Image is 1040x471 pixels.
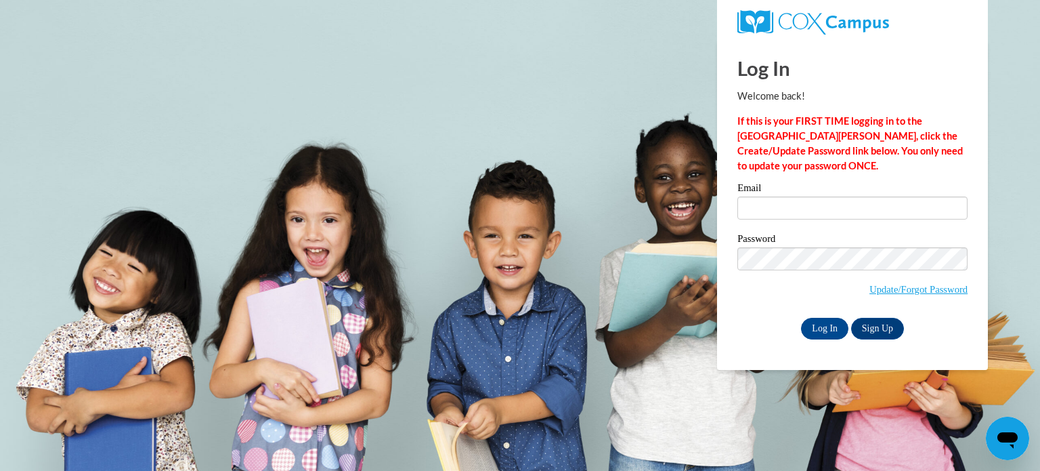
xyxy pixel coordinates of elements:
[801,318,848,340] input: Log In
[869,284,968,295] a: Update/Forgot Password
[737,10,889,35] img: COX Campus
[851,318,904,340] a: Sign Up
[737,54,968,82] h1: Log In
[986,417,1029,460] iframe: Button to launch messaging window
[737,115,963,171] strong: If this is your FIRST TIME logging in to the [GEOGRAPHIC_DATA][PERSON_NAME], click the Create/Upd...
[737,10,968,35] a: COX Campus
[737,183,968,197] label: Email
[737,89,968,104] p: Welcome back!
[737,234,968,247] label: Password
